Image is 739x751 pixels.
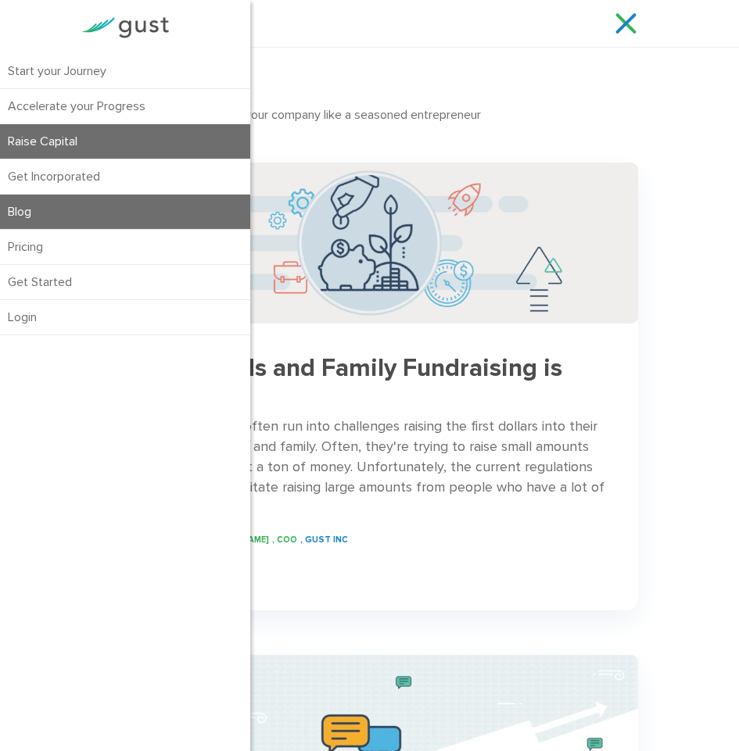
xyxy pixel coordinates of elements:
[125,355,615,409] h3: Why Friends and Family Fundraising is Hard
[81,17,169,38] img: Gust Logo
[100,105,640,125] div: Learn how to start and run your company like a seasoned entrepreneur
[102,163,638,585] a: Successful Startup Founders Invest In Their Own Ventures 0742d64fd6a698c3cfa409e71c3cc4e5620a7e72...
[300,535,348,545] span: , Gust INC
[102,163,638,324] img: Successful Startup Founders Invest In Their Own Ventures 0742d64fd6a698c3cfa409e71c3cc4e5620a7e72...
[125,417,615,518] div: Pre-seed founders often run into challenges raising the first dollars into their startup from fri...
[272,535,297,545] span: , COO
[100,71,640,105] h1: Blog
